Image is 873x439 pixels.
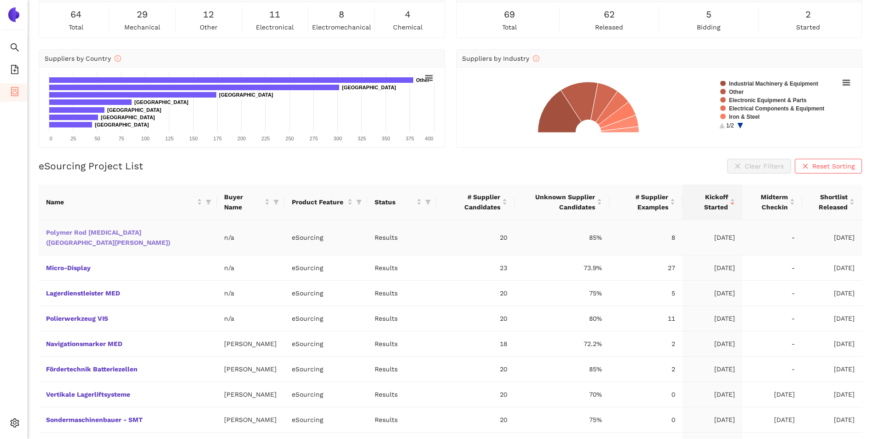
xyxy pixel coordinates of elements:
[206,199,211,205] span: filter
[367,331,436,357] td: Results
[682,331,742,357] td: [DATE]
[107,107,162,113] text: [GEOGRAPHIC_DATA]
[367,255,436,281] td: Results
[729,81,818,87] text: Industrial Machinery & Equipment
[367,357,436,382] td: Results
[312,22,371,32] span: electromechanical
[272,190,281,214] span: filter
[742,255,802,281] td: -
[214,136,222,141] text: 175
[682,382,742,407] td: [DATE]
[45,55,121,62] span: Suppliers by Country
[522,192,595,212] span: Unknown Supplier Candidates
[284,382,367,407] td: eSourcing
[727,159,791,173] button: closeClear Filters
[237,136,246,141] text: 200
[10,62,19,80] span: file-add
[802,331,862,357] td: [DATE]
[119,136,124,141] text: 75
[502,22,517,32] span: total
[802,281,862,306] td: [DATE]
[504,7,515,22] span: 69
[802,382,862,407] td: [DATE]
[284,357,367,382] td: eSourcing
[393,22,422,32] span: chemical
[515,357,609,382] td: 85%
[358,136,366,141] text: 325
[375,197,415,207] span: Status
[802,185,862,220] th: this column's title is Shortlist Released,this column is sortable
[6,7,21,22] img: Logo
[802,407,862,433] td: [DATE]
[339,7,344,22] span: 8
[809,192,848,212] span: Shortlist Released
[609,281,682,306] td: 5
[115,55,121,62] span: info-circle
[342,85,396,90] text: [GEOGRAPHIC_DATA]
[284,407,367,433] td: eSourcing
[682,407,742,433] td: [DATE]
[425,199,431,205] span: filter
[217,185,284,220] th: this column's title is Buyer Name,this column is sortable
[609,185,682,220] th: this column's title is # Supplier Examples,this column is sortable
[436,185,515,220] th: this column's title is # Supplier Candidates,this column is sortable
[49,136,52,141] text: 0
[356,199,362,205] span: filter
[802,357,862,382] td: [DATE]
[742,357,802,382] td: -
[609,220,682,255] td: 8
[682,306,742,331] td: [DATE]
[729,97,807,104] text: Electronic Equipment & Parts
[742,382,802,407] td: [DATE]
[682,281,742,306] td: [DATE]
[742,407,802,433] td: [DATE]
[134,99,189,105] text: [GEOGRAPHIC_DATA]
[462,55,539,62] span: Suppliers by Industry
[10,84,19,102] span: container
[515,331,609,357] td: 72.2%
[812,161,855,171] span: Reset Sorting
[697,22,720,32] span: bidding
[46,197,195,207] span: Name
[382,136,390,141] text: 350
[436,382,515,407] td: 20
[310,136,318,141] text: 275
[141,136,150,141] text: 100
[200,22,218,32] span: other
[802,306,862,331] td: [DATE]
[101,115,155,120] text: [GEOGRAPHIC_DATA]
[406,136,414,141] text: 375
[436,306,515,331] td: 20
[10,415,19,433] span: setting
[706,7,711,22] span: 5
[796,22,820,32] span: started
[423,195,433,209] span: filter
[217,407,284,433] td: [PERSON_NAME]
[367,185,436,220] th: this column's title is Status,this column is sortable
[682,357,742,382] td: [DATE]
[217,331,284,357] td: [PERSON_NAME]
[604,7,615,22] span: 62
[533,55,539,62] span: info-circle
[742,331,802,357] td: -
[726,122,734,129] text: 1/2
[729,105,824,112] text: Electrical Components & Equipment
[367,407,436,433] td: Results
[515,407,609,433] td: 75%
[204,195,213,209] span: filter
[219,92,273,98] text: [GEOGRAPHIC_DATA]
[609,357,682,382] td: 2
[729,114,760,120] text: Iron & Steel
[124,22,160,32] span: mechanical
[795,159,862,173] button: closeReset Sorting
[742,220,802,255] td: -
[742,185,802,220] th: this column's title is Midterm Checkin,this column is sortable
[609,407,682,433] td: 0
[609,331,682,357] td: 2
[682,255,742,281] td: [DATE]
[165,136,173,141] text: 125
[70,136,76,141] text: 25
[284,255,367,281] td: eSourcing
[10,40,19,58] span: search
[261,136,270,141] text: 225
